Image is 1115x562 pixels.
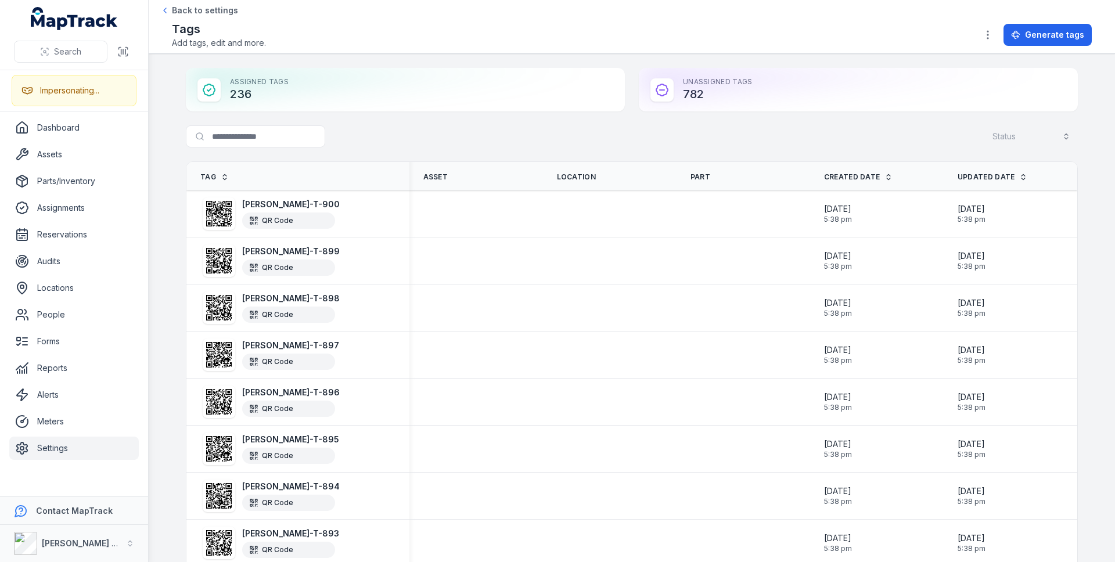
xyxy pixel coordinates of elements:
[824,344,852,356] span: [DATE]
[9,170,139,193] a: Parts/Inventory
[824,532,852,553] time: 07/10/2025, 5:38:21 pm
[242,340,339,351] strong: [PERSON_NAME]-T-897
[824,356,852,365] span: 5:38 pm
[9,276,139,300] a: Locations
[958,356,985,365] span: 5:38 pm
[824,438,852,459] time: 07/10/2025, 5:38:21 pm
[242,401,335,417] div: QR Code
[9,356,139,380] a: Reports
[958,391,985,403] span: [DATE]
[9,383,139,406] a: Alerts
[958,344,985,356] span: [DATE]
[958,438,985,459] time: 07/10/2025, 5:38:21 pm
[42,538,137,548] strong: [PERSON_NAME] Group
[958,250,985,262] span: [DATE]
[958,172,1015,182] span: Updated Date
[824,250,852,271] time: 07/10/2025, 5:38:21 pm
[9,143,139,166] a: Assets
[958,203,985,224] time: 07/10/2025, 5:38:21 pm
[824,485,852,506] time: 07/10/2025, 5:38:21 pm
[242,307,335,323] div: QR Code
[9,437,139,460] a: Settings
[160,5,238,16] a: Back to settings
[824,250,852,262] span: [DATE]
[242,387,340,398] strong: [PERSON_NAME]-T-896
[958,532,985,544] span: [DATE]
[985,125,1078,147] button: Status
[54,46,81,57] span: Search
[36,506,113,516] strong: Contact MapTrack
[9,250,139,273] a: Audits
[14,41,107,63] button: Search
[958,438,985,450] span: [DATE]
[242,246,340,257] strong: [PERSON_NAME]-T-899
[958,391,985,412] time: 07/10/2025, 5:38:21 pm
[958,262,985,271] span: 5:38 pm
[9,196,139,219] a: Assignments
[958,203,985,215] span: [DATE]
[242,260,335,276] div: QR Code
[958,485,985,497] span: [DATE]
[824,450,852,459] span: 5:38 pm
[242,434,339,445] strong: [PERSON_NAME]-T-895
[242,481,340,492] strong: [PERSON_NAME]-T-894
[958,544,985,553] span: 5:38 pm
[824,485,852,497] span: [DATE]
[824,391,852,412] time: 07/10/2025, 5:38:21 pm
[958,450,985,459] span: 5:38 pm
[958,215,985,224] span: 5:38 pm
[958,532,985,553] time: 07/10/2025, 5:38:21 pm
[824,215,852,224] span: 5:38 pm
[958,250,985,271] time: 07/10/2025, 5:38:21 pm
[824,544,852,553] span: 5:38 pm
[242,448,335,464] div: QR Code
[958,297,985,318] time: 07/10/2025, 5:38:21 pm
[9,410,139,433] a: Meters
[172,37,266,49] span: Add tags, edit and more.
[9,223,139,246] a: Reservations
[824,344,852,365] time: 07/10/2025, 5:38:21 pm
[423,172,448,182] span: Asset
[242,199,340,210] strong: [PERSON_NAME]-T-900
[824,309,852,318] span: 5:38 pm
[172,21,266,37] h2: Tags
[824,438,852,450] span: [DATE]
[958,297,985,309] span: [DATE]
[242,528,339,539] strong: [PERSON_NAME]-T-893
[242,293,340,304] strong: [PERSON_NAME]-T-898
[824,403,852,412] span: 5:38 pm
[242,212,335,229] div: QR Code
[200,172,216,182] span: Tag
[200,172,229,182] a: Tag
[690,172,710,182] span: Part
[824,497,852,506] span: 5:38 pm
[9,330,139,353] a: Forms
[824,297,852,309] span: [DATE]
[824,262,852,271] span: 5:38 pm
[31,7,118,30] a: MapTrack
[1025,29,1084,41] span: Generate tags
[958,403,985,412] span: 5:38 pm
[824,172,880,182] span: Created Date
[824,172,893,182] a: Created Date
[958,485,985,506] time: 07/10/2025, 5:38:21 pm
[40,85,99,96] div: Impersonating...
[824,391,852,403] span: [DATE]
[242,354,335,370] div: QR Code
[1003,24,1092,46] button: Generate tags
[172,5,238,16] span: Back to settings
[958,344,985,365] time: 07/10/2025, 5:38:21 pm
[958,309,985,318] span: 5:38 pm
[9,116,139,139] a: Dashboard
[824,532,852,544] span: [DATE]
[958,172,1028,182] a: Updated Date
[824,203,852,224] time: 07/10/2025, 5:38:21 pm
[958,497,985,506] span: 5:38 pm
[824,297,852,318] time: 07/10/2025, 5:38:21 pm
[9,303,139,326] a: People
[242,495,335,511] div: QR Code
[824,203,852,215] span: [DATE]
[242,542,335,558] div: QR Code
[557,172,596,182] span: Location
